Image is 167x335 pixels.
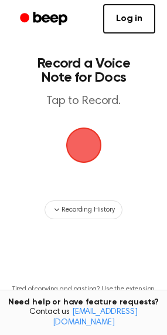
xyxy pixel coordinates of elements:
img: Beep Logo [66,128,101,163]
p: Tired of copying and pasting? Use the extension to automatically insert your recordings. [9,285,158,303]
p: Tap to Record. [21,94,146,109]
a: [EMAIL_ADDRESS][DOMAIN_NAME] [53,308,138,327]
span: Recording History [62,205,114,215]
h1: Record a Voice Note for Docs [21,56,146,85]
button: Recording History [45,200,122,219]
a: Log in [103,4,155,33]
span: Contact us [7,307,160,328]
a: Beep [12,8,78,31]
